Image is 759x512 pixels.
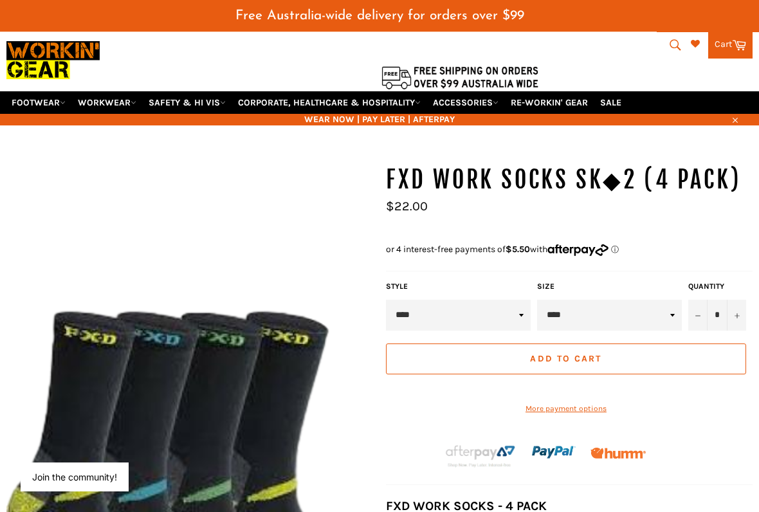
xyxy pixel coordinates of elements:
a: FOOTWEAR [6,92,71,114]
a: RE-WORKIN' GEAR [506,92,593,114]
a: More payment options [386,404,746,415]
a: ACCESSORIES [428,92,504,114]
img: paypal.png [532,431,576,475]
span: WEAR NOW | PAY LATER | AFTERPAY [6,114,753,126]
img: Afterpay-Logo-on-dark-bg_large.png [444,444,517,469]
a: SAFETY & HI VIS [143,92,231,114]
label: Style [386,282,531,293]
label: Size [537,282,682,293]
a: WORKWEAR [73,92,142,114]
a: Cart [708,32,753,59]
span: Free Australia-wide delivery for orders over $99 [235,9,524,23]
span: $22.00 [386,199,428,214]
a: SALE [595,92,626,114]
button: Add to Cart [386,344,746,375]
img: Flat $9.95 shipping Australia wide [379,64,540,91]
span: Add to Cart [530,354,601,365]
button: Increase item quantity by one [727,300,746,331]
img: Workin Gear leaders in Workwear, Safety Boots, PPE, Uniforms. Australia's No.1 in Workwear [6,35,100,86]
button: Reduce item quantity by one [688,300,708,331]
h1: FXD WORK SOCKS SK◆2 (4 Pack) [386,165,753,197]
img: Humm_core_logo_RGB-01_300x60px_small_195d8312-4386-4de7-b182-0ef9b6303a37.png [590,448,646,459]
label: Quantity [688,282,746,293]
a: CORPORATE, HEALTHCARE & HOSPITALITY [233,92,426,114]
button: Join the community! [32,471,117,482]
